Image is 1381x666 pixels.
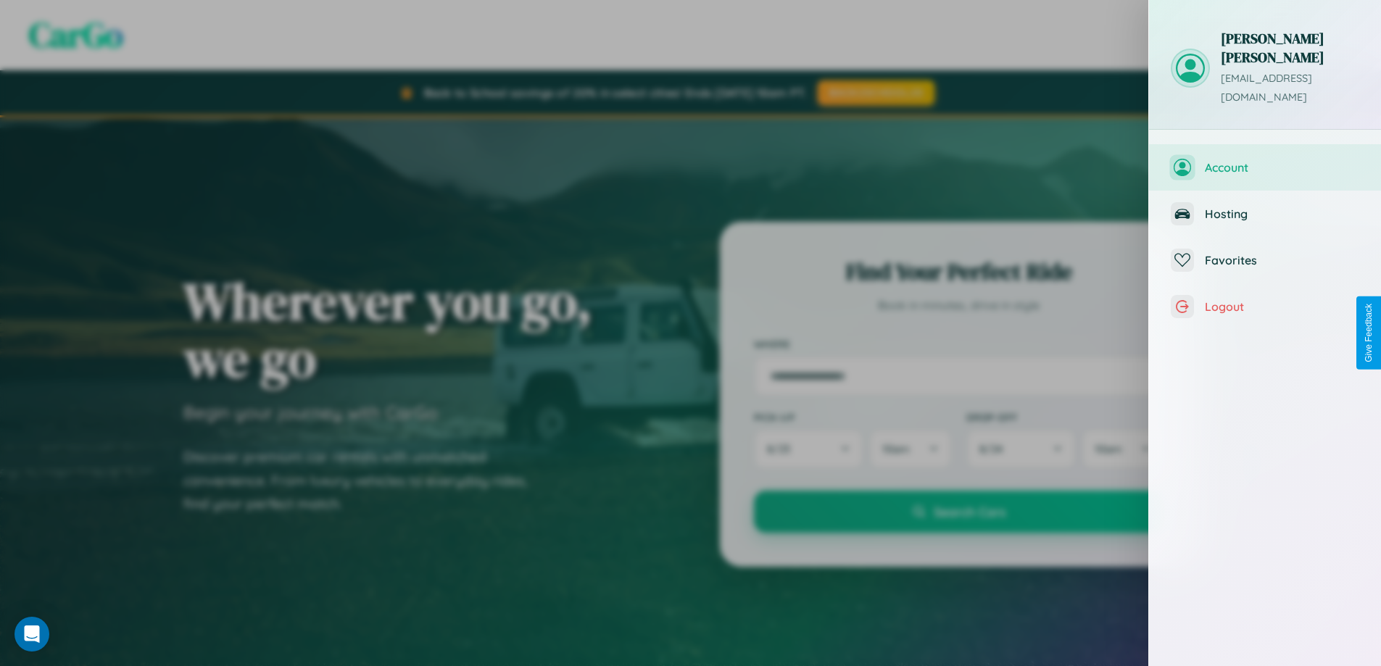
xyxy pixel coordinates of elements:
button: Account [1149,144,1381,191]
h3: [PERSON_NAME] [PERSON_NAME] [1221,29,1359,67]
span: Account [1205,160,1359,175]
button: Logout [1149,283,1381,330]
span: Favorites [1205,253,1359,267]
span: Hosting [1205,207,1359,221]
button: Hosting [1149,191,1381,237]
span: Logout [1205,299,1359,314]
div: Give Feedback [1364,304,1374,362]
p: [EMAIL_ADDRESS][DOMAIN_NAME] [1221,70,1359,107]
button: Favorites [1149,237,1381,283]
div: Open Intercom Messenger [14,617,49,652]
